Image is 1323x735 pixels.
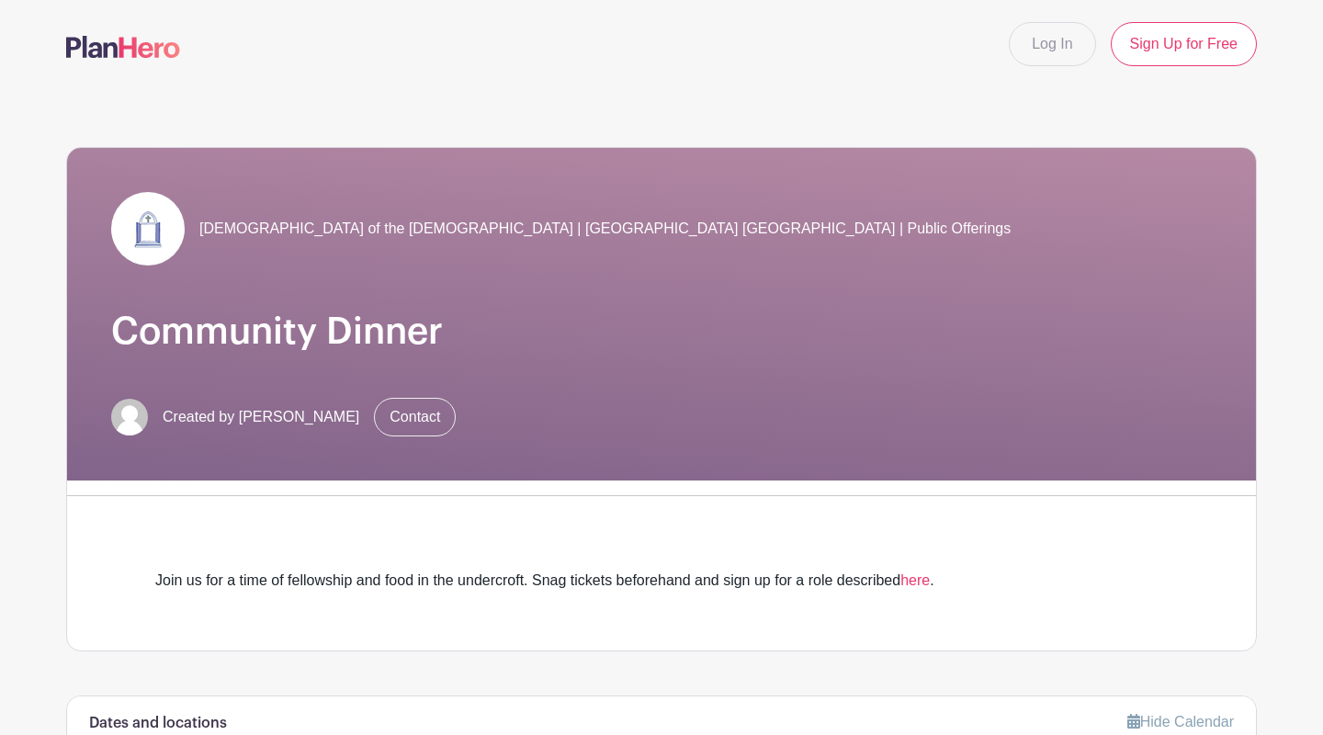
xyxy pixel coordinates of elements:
h6: Dates and locations [89,715,227,732]
h1: Community Dinner [111,310,1212,354]
img: Doors3.jpg [111,192,185,266]
a: here [900,572,930,588]
span: Created by [PERSON_NAME] [163,406,359,428]
a: Sign Up for Free [1111,22,1257,66]
span: [DEMOGRAPHIC_DATA] of the [DEMOGRAPHIC_DATA] | [GEOGRAPHIC_DATA] [GEOGRAPHIC_DATA] | Public Offer... [199,218,1011,240]
img: logo-507f7623f17ff9eddc593b1ce0a138ce2505c220e1c5a4e2b4648c50719b7d32.svg [66,36,180,58]
a: Log In [1009,22,1095,66]
div: Join us for a time of fellowship and food in the undercroft. Snag tickets beforehand and sign up ... [155,570,1168,592]
a: Hide Calendar [1127,714,1234,729]
a: Contact [374,398,456,436]
img: default-ce2991bfa6775e67f084385cd625a349d9dcbb7a52a09fb2fda1e96e2d18dcdb.png [111,399,148,435]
